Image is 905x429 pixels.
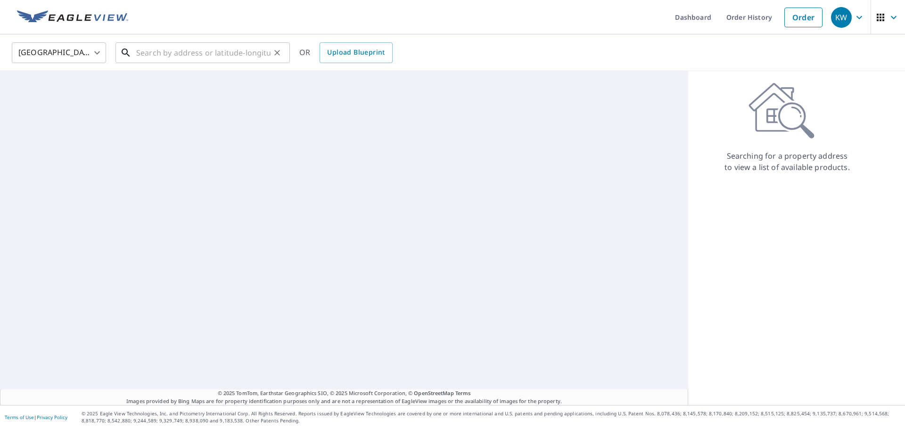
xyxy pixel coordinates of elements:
[218,389,471,397] span: © 2025 TomTom, Earthstar Geographics SIO, © 2025 Microsoft Corporation, ©
[327,47,385,58] span: Upload Blueprint
[271,46,284,59] button: Clear
[831,7,852,28] div: KW
[784,8,823,27] a: Order
[455,389,471,397] a: Terms
[320,42,392,63] a: Upload Blueprint
[724,150,850,173] p: Searching for a property address to view a list of available products.
[299,42,393,63] div: OR
[37,414,67,421] a: Privacy Policy
[5,414,34,421] a: Terms of Use
[12,40,106,66] div: [GEOGRAPHIC_DATA]
[82,410,900,424] p: © 2025 Eagle View Technologies, Inc. and Pictometry International Corp. All Rights Reserved. Repo...
[5,414,67,420] p: |
[17,10,128,24] img: EV Logo
[136,40,271,66] input: Search by address or latitude-longitude
[414,389,453,397] a: OpenStreetMap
